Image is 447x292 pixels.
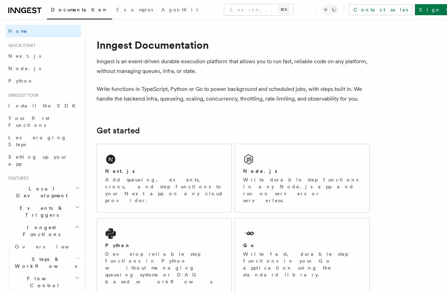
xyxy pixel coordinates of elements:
p: Develop reliable step functions in Python without managing queueing systems or DAG based workflows. [105,251,223,285]
span: Overview [15,244,86,249]
button: Search...⌘K [224,4,293,15]
kbd: ⌘K [279,6,289,13]
a: Python [6,75,81,87]
span: Documentation [51,7,108,12]
button: Local Development [6,182,81,202]
h1: Inngest Documentation [97,39,370,51]
a: Examples [112,2,157,19]
p: Add queueing, events, crons, and step functions to your Next app on any cloud provider. [105,176,223,204]
h2: Go [243,242,256,249]
span: Leveraging Steps [8,135,67,147]
span: Examples [116,7,153,12]
a: Node.jsWrite durable step functions in any Node.js app and run on servers or serverless. [235,144,370,213]
a: Leveraging Steps [6,131,81,151]
a: Setting up your app [6,151,81,170]
span: Install the SDK [8,103,80,109]
a: Node.js [6,62,81,75]
span: Python [8,78,33,84]
a: Install the SDK [6,100,81,112]
span: Features [6,176,29,181]
span: Your first Functions [8,115,49,128]
p: Write durable step functions in any Node.js app and run on servers or serverless. [243,176,361,204]
a: Overview [12,241,81,253]
a: Next.js [6,50,81,62]
a: AgentKit [157,2,202,19]
button: Flow Control [12,272,81,292]
span: Local Development [6,185,75,199]
a: Contact sales [349,4,412,15]
p: Inngest is an event-driven durable execution platform that allows you to run fast, reliable code ... [97,57,370,76]
h2: Python [105,242,131,249]
p: Write fast, durable step functions in your Go application using the standard library. [243,251,361,278]
a: Your first Functions [6,112,81,131]
a: Documentation [47,2,112,19]
span: Events & Triggers [6,205,75,218]
a: Next.jsAdd queueing, events, crons, and step functions to your Next app on any cloud provider. [97,144,232,213]
button: Toggle dark mode [321,6,338,14]
button: Inngest Functions [6,221,81,241]
span: Setting up your app [8,154,68,167]
h2: Node.js [243,168,277,175]
span: Steps & Workflows [12,256,77,270]
span: Node.js [8,66,41,71]
p: Write functions in TypeScript, Python or Go to power background and scheduled jobs, with steps bu... [97,84,370,104]
span: Inngest tour [6,93,39,98]
span: Next.js [8,53,41,59]
span: Inngest Functions [6,224,74,238]
h2: Next.js [105,168,135,175]
a: Home [6,25,81,37]
span: Quick start [6,43,36,48]
span: Flow Control [12,275,75,289]
span: Home [8,28,28,35]
button: Events & Triggers [6,202,81,221]
a: Get started [97,126,140,135]
button: Steps & Workflows [12,253,81,272]
span: AgentKit [161,7,198,12]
